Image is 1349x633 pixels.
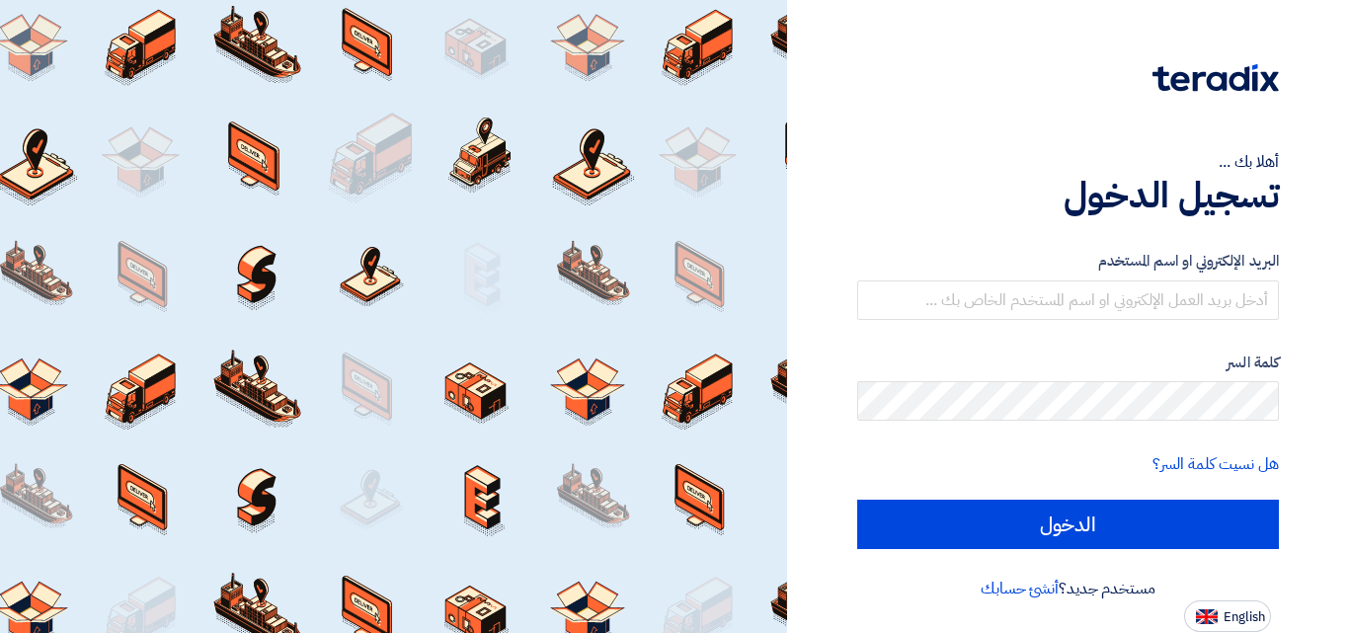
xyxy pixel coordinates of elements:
span: English [1224,610,1265,624]
button: English [1184,600,1271,632]
label: البريد الإلكتروني او اسم المستخدم [857,250,1279,273]
input: الدخول [857,500,1279,549]
input: أدخل بريد العمل الإلكتروني او اسم المستخدم الخاص بك ... [857,280,1279,320]
div: أهلا بك ... [857,150,1279,174]
img: Teradix logo [1152,64,1279,92]
div: مستخدم جديد؟ [857,577,1279,600]
a: أنشئ حسابك [981,577,1059,600]
h1: تسجيل الدخول [857,174,1279,217]
a: هل نسيت كلمة السر؟ [1152,452,1279,476]
img: en-US.png [1196,609,1218,624]
label: كلمة السر [857,352,1279,374]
